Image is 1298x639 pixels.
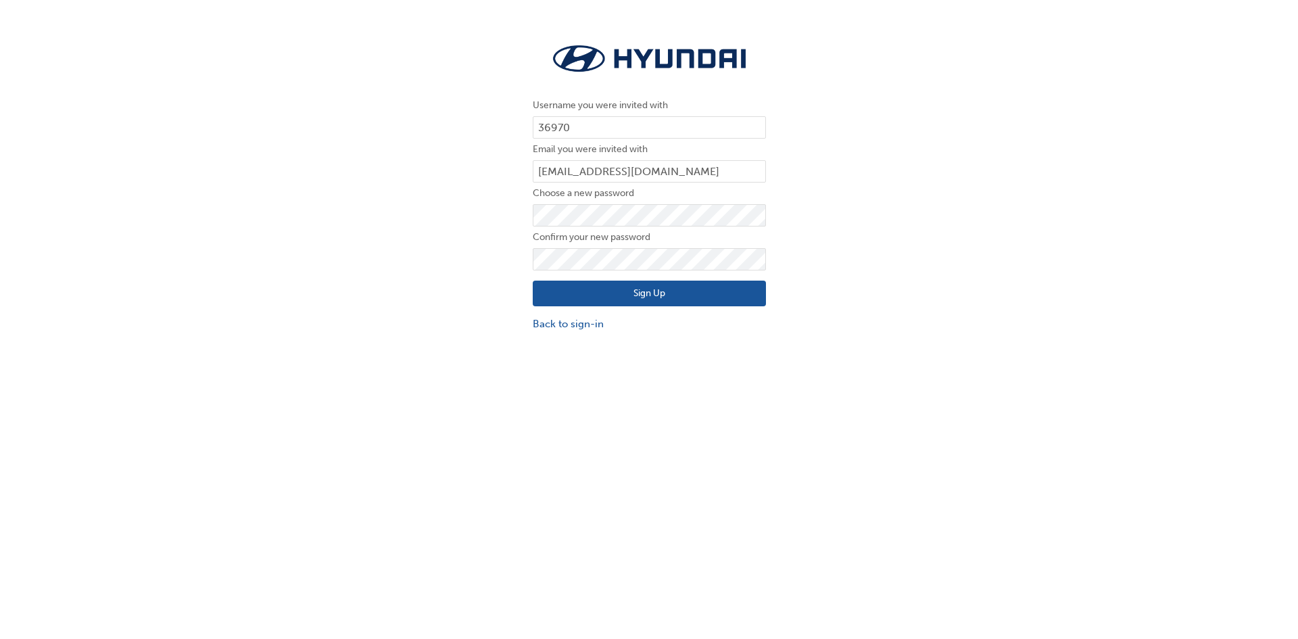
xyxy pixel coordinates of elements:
[533,281,766,306] button: Sign Up
[533,185,766,202] label: Choose a new password
[533,141,766,158] label: Email you were invited with
[533,97,766,114] label: Username you were invited with
[533,116,766,139] input: Username
[533,316,766,332] a: Back to sign-in
[533,41,766,77] img: Trak
[533,229,766,245] label: Confirm your new password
